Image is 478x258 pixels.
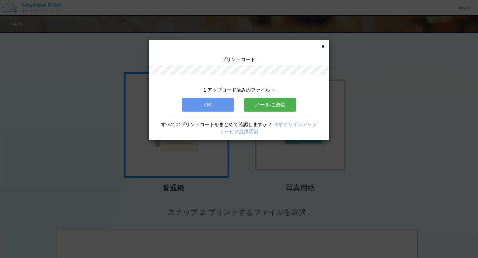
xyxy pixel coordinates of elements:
[221,57,257,62] span: プリントコード:
[203,87,270,93] span: 1 アップロード済みのファイル
[244,98,296,112] button: メールに送信
[273,122,317,127] a: 今すぐサインアップ
[220,129,258,134] a: サービス提供店舗
[161,122,272,127] span: すべてのプリントコードをまとめて確認しますか？
[182,98,234,112] button: OK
